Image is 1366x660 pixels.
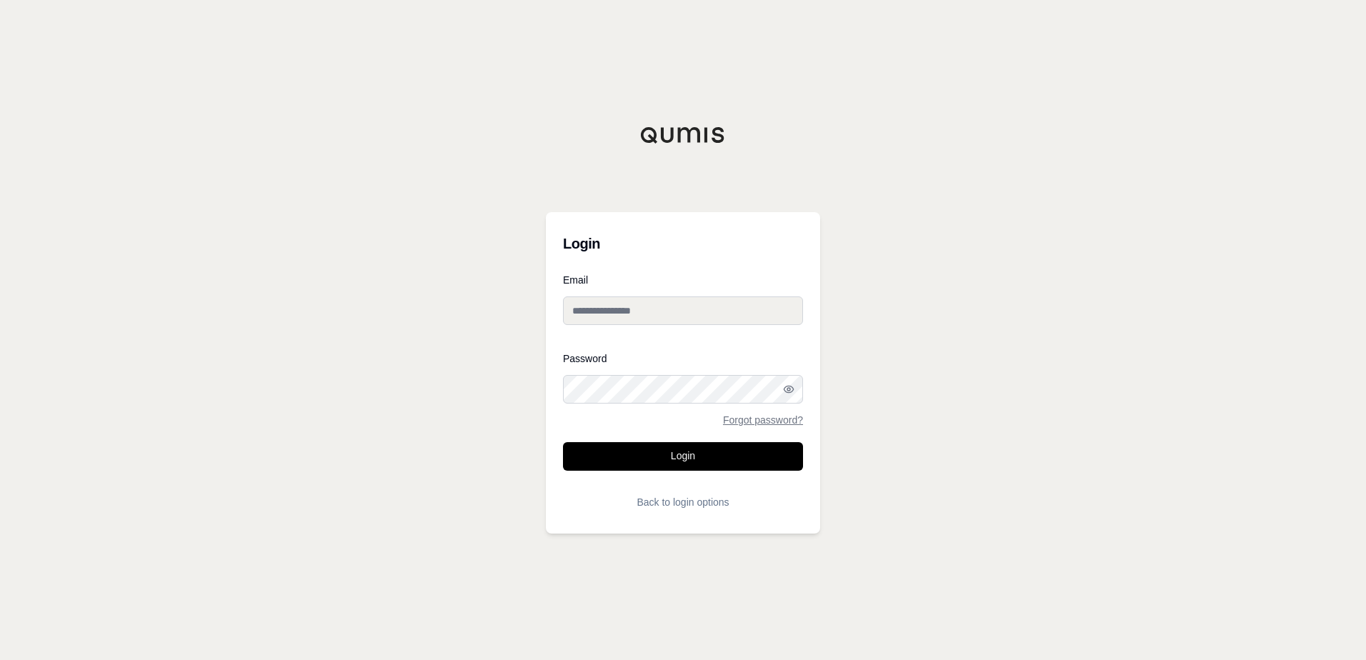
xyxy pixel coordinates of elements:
[723,415,803,425] a: Forgot password?
[640,126,726,144] img: Qumis
[563,275,803,285] label: Email
[563,354,803,364] label: Password
[563,488,803,516] button: Back to login options
[563,442,803,471] button: Login
[563,229,803,258] h3: Login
